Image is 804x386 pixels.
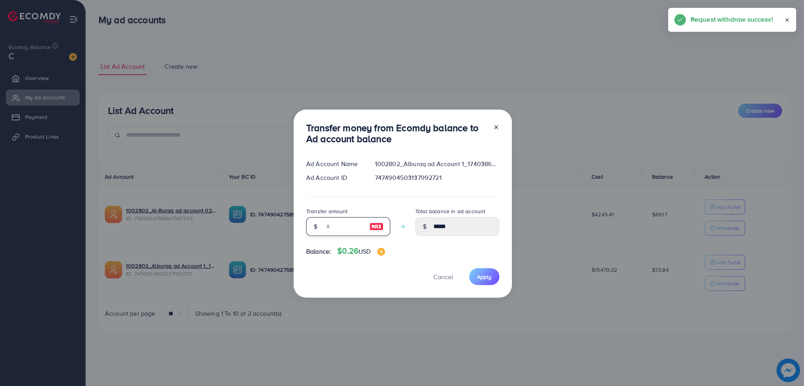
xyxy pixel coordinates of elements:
div: Ad Account Name [300,159,369,168]
span: Cancel [433,273,453,281]
button: Cancel [424,268,463,285]
div: 1002802_Alburaq ad Account 1_1740386843243 [369,159,506,168]
span: USD [358,247,371,256]
img: image [369,222,384,231]
span: Balance: [306,247,331,256]
h3: Transfer money from Ecomdy balance to Ad account balance [306,122,487,145]
label: Total balance in ad account [415,207,485,215]
button: Apply [469,268,499,285]
img: image [377,248,385,256]
h4: $0.26 [337,246,385,256]
label: Transfer amount [306,207,347,215]
span: Apply [477,273,492,281]
div: Ad Account ID [300,173,369,182]
div: 7474904503137992721 [369,173,506,182]
h5: Request withdraw success! [691,14,773,24]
